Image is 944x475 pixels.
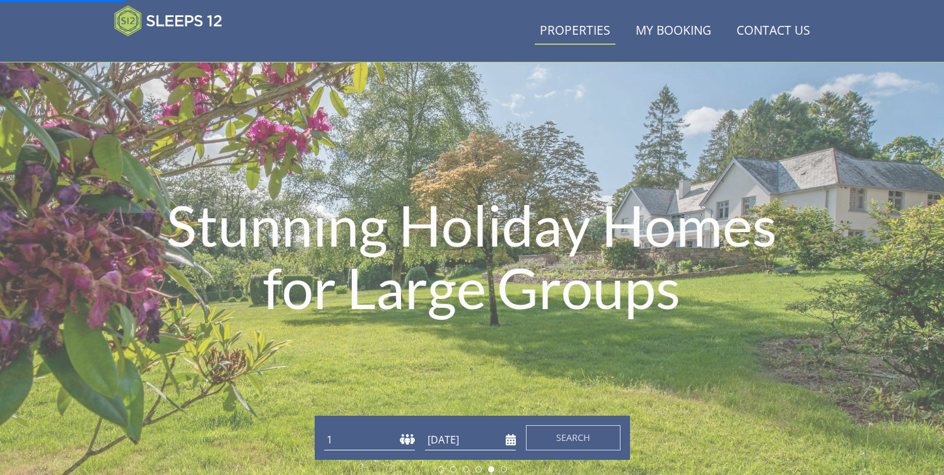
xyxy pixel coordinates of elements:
[631,17,716,45] a: My Booking
[108,44,240,55] iframe: Customer reviews powered by Trustpilot
[731,17,815,45] a: Contact Us
[556,431,590,443] span: Search
[425,430,516,450] input: Arrival Date
[526,425,621,450] button: Search
[142,168,803,344] h1: Stunning Holiday Homes for Large Groups
[535,17,615,45] a: Properties
[114,5,223,37] img: Sleeps 12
